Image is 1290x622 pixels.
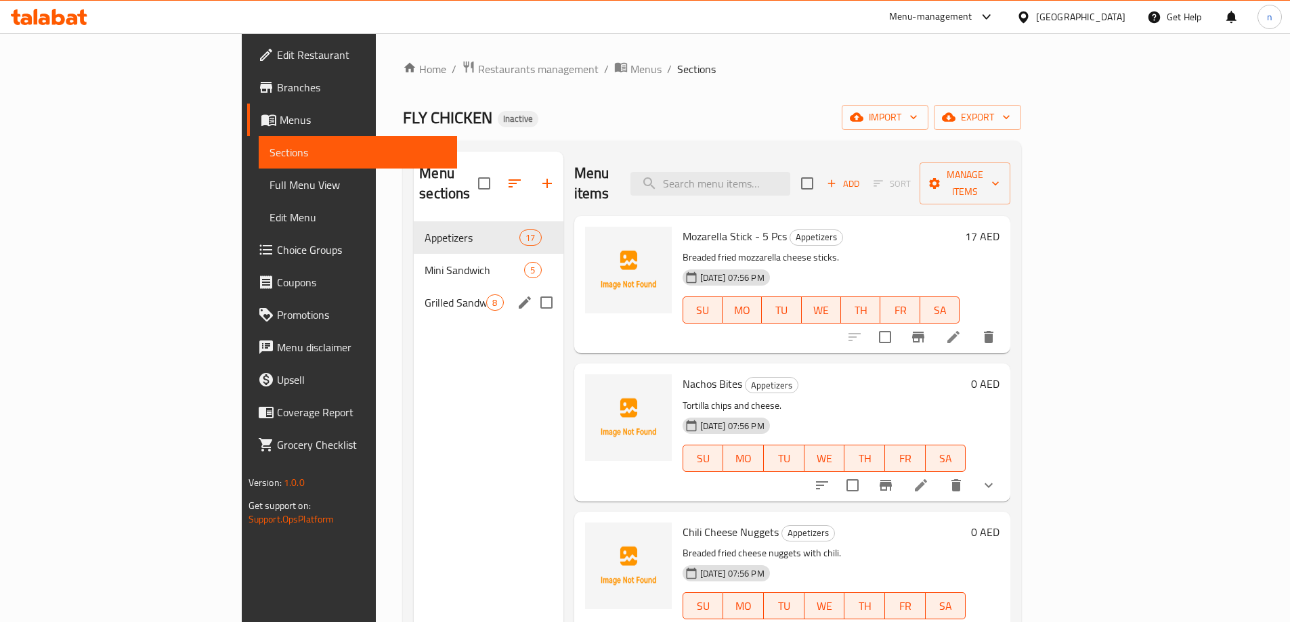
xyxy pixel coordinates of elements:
span: Coupons [277,274,446,290]
button: WE [804,445,845,472]
span: 1.0.0 [284,474,305,491]
span: Menus [280,112,446,128]
span: TH [850,596,880,616]
span: TU [769,449,799,468]
button: Manage items [920,162,1010,204]
button: TH [844,445,885,472]
div: Appetizers17 [414,221,563,254]
div: Menu-management [889,9,972,25]
span: Select section [793,169,821,198]
span: Get support on: [249,497,311,514]
button: Add [821,173,865,194]
div: items [524,262,541,278]
h6: 0 AED [971,523,999,541]
a: Promotions [247,298,457,331]
span: Manage items [930,166,999,200]
span: Promotions [277,307,446,323]
span: SU [689,301,717,320]
span: Menu disclaimer [277,339,446,355]
span: Inactive [498,113,538,125]
button: TU [764,445,804,472]
a: Branches [247,71,457,104]
span: Nachos Bites [683,374,742,394]
button: SA [926,445,966,472]
span: Branches [277,79,446,95]
span: Select section first [865,173,920,194]
div: items [519,229,541,246]
button: show more [972,469,1005,502]
span: WE [810,596,840,616]
a: Edit menu item [945,329,962,345]
span: Mini Sandwich [425,262,524,278]
span: Appetizers [790,229,842,245]
div: Appetizers [745,377,798,393]
a: Coverage Report [247,396,457,428]
span: [DATE] 07:56 PM [695,567,770,580]
a: Sections [259,136,457,169]
a: Coupons [247,266,457,298]
button: TU [762,296,801,324]
span: TH [850,449,880,468]
button: export [934,105,1021,130]
img: Chili Cheese Nuggets [585,523,672,609]
span: Add [825,176,861,192]
a: Edit Menu [259,201,457,234]
button: TH [844,592,885,619]
span: Select to update [871,323,899,351]
span: Upsell [277,372,446,388]
span: Appetizers [782,525,834,541]
button: MO [723,592,764,619]
li: / [667,61,672,77]
button: delete [972,321,1005,353]
span: [DATE] 07:56 PM [695,271,770,284]
button: SA [926,592,966,619]
span: SU [689,596,718,616]
button: FR [885,592,926,619]
span: Choice Groups [277,242,446,258]
span: FR [890,596,920,616]
div: Inactive [498,111,538,127]
p: Breaded fried cheese nuggets with chili. [683,545,966,562]
div: Grilled Sandwiches8edit [414,286,563,319]
span: Grilled Sandwiches [425,294,486,311]
span: [DATE] 07:56 PM [695,420,770,432]
span: TH [846,301,875,320]
span: Mozarella Stick - 5 Pcs [683,226,787,246]
li: / [604,61,609,77]
div: Appetizers [781,525,835,541]
span: SA [931,596,961,616]
button: FR [880,296,920,324]
span: Appetizers [425,229,519,246]
span: Appetizers [746,378,798,393]
button: SU [683,296,723,324]
div: Appetizers [790,229,843,246]
span: Select to update [838,471,867,499]
p: Breaded fried mozzarella cheese sticks. [683,249,960,266]
span: TU [769,596,799,616]
a: Menus [614,60,662,78]
span: Sort sections [498,167,531,200]
button: MO [723,445,764,472]
span: Add item [821,173,865,194]
a: Grocery Checklist [247,428,457,461]
nav: breadcrumb [403,60,1021,78]
span: FR [890,449,920,468]
img: Mozarella Stick - 5 Pcs [585,227,672,313]
span: WE [810,449,840,468]
h6: 17 AED [965,227,999,246]
span: Grocery Checklist [277,437,446,453]
div: [GEOGRAPHIC_DATA] [1036,9,1125,24]
span: WE [807,301,836,320]
button: import [842,105,928,130]
a: Support.OpsPlatform [249,510,335,528]
svg: Show Choices [981,477,997,493]
span: Version: [249,474,282,491]
span: SA [926,301,954,320]
span: Select all sections [470,169,498,198]
input: search [630,172,790,196]
span: SA [931,449,961,468]
span: 17 [520,231,540,244]
a: Choice Groups [247,234,457,266]
span: export [945,109,1010,126]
